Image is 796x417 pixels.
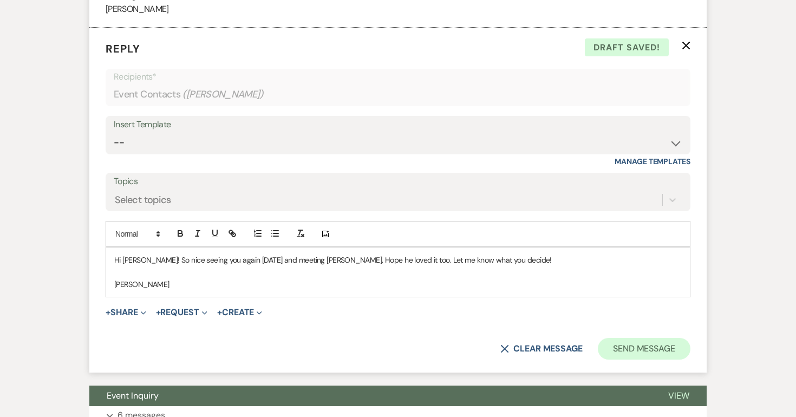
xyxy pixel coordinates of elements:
button: Send Message [598,338,690,360]
p: Hi [PERSON_NAME]! So nice seeing you again [DATE] and meeting [PERSON_NAME]. Hope he loved it too... [114,254,682,266]
div: Select topics [115,193,171,207]
button: Clear message [500,344,583,353]
span: View [668,390,689,401]
button: Request [156,308,207,317]
p: [PERSON_NAME] [106,2,690,16]
div: Event Contacts [114,84,682,105]
p: [PERSON_NAME] [114,278,682,290]
span: + [106,308,110,317]
span: ( [PERSON_NAME] ) [182,87,264,102]
button: Create [217,308,262,317]
span: + [217,308,222,317]
label: Topics [114,174,682,190]
span: Event Inquiry [107,390,159,401]
a: Manage Templates [615,157,690,166]
p: Recipients* [114,70,682,84]
button: View [651,386,707,406]
span: + [156,308,161,317]
div: Insert Template [114,117,682,133]
button: Event Inquiry [89,386,651,406]
span: Reply [106,42,140,56]
button: Share [106,308,146,317]
span: Draft saved! [585,38,669,57]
